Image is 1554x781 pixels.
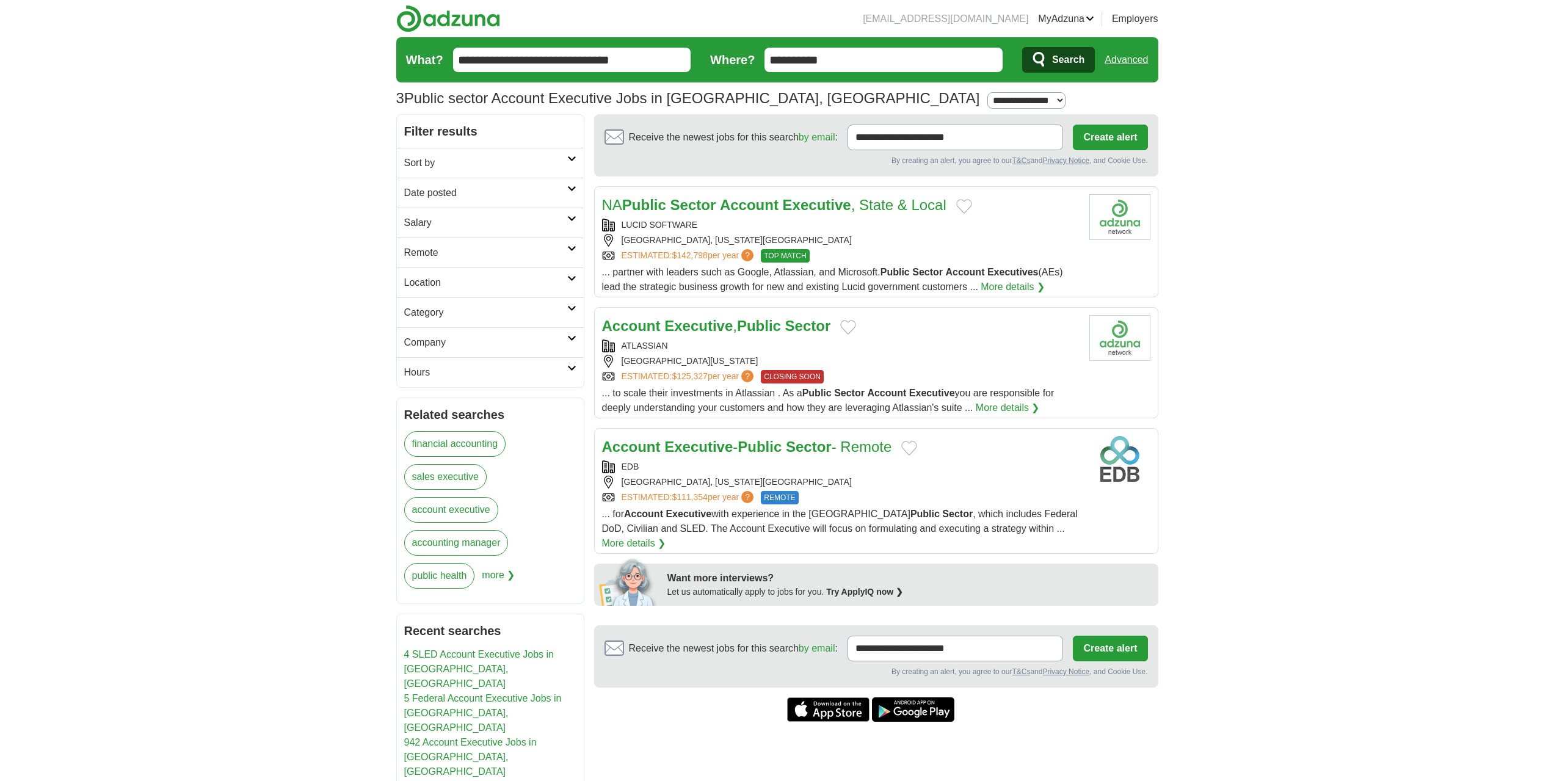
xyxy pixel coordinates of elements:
[1112,12,1158,26] a: Employers
[624,509,663,519] strong: Account
[602,476,1080,489] div: [GEOGRAPHIC_DATA], [US_STATE][GEOGRAPHIC_DATA]
[404,305,567,320] h2: Category
[602,267,1063,292] span: ... partner with leaders such as Google, Atlassian, and Microsoft. (AEs) lead the strategic busin...
[622,249,757,263] a: ESTIMATED:$142,798per year?
[404,216,567,230] h2: Salary
[720,197,779,213] strong: Account
[622,370,757,383] a: ESTIMATED:$125,327per year?
[602,388,1055,413] span: ... to scale their investments in Atlassian . As a you are responsible for deeply understanding y...
[397,115,584,148] h2: Filter results
[1012,156,1030,165] a: T&Cs
[404,497,498,523] a: account executive
[404,530,509,556] a: accounting manager
[404,649,554,689] a: 4 SLED Account Executive Jobs in [GEOGRAPHIC_DATA], [GEOGRAPHIC_DATA]
[666,509,711,519] strong: Executive
[786,438,832,455] strong: Sector
[406,51,443,69] label: What?
[602,318,831,334] a: Account Executive,Public Sector
[1042,667,1089,676] a: Privacy Notice
[397,148,584,178] a: Sort by
[602,340,1080,352] div: ATLASSIAN
[622,491,757,504] a: ESTIMATED:$111,354per year?
[672,492,707,502] span: $111,354
[396,90,980,106] h1: Public sector Account Executive Jobs in [GEOGRAPHIC_DATA], [GEOGRAPHIC_DATA]
[1022,47,1095,73] button: Search
[622,462,639,471] a: EDB
[840,320,856,335] button: Add to favorite jobs
[710,51,755,69] label: Where?
[397,178,584,208] a: Date posted
[670,197,716,213] strong: Sector
[863,12,1028,26] li: [EMAIL_ADDRESS][DOMAIN_NAME]
[602,197,946,213] a: NAPublic Sector Account Executive, State & Local
[737,318,781,334] strong: Public
[404,275,567,290] h2: Location
[404,156,567,170] h2: Sort by
[1052,48,1084,72] span: Search
[802,388,832,398] strong: Public
[1012,667,1030,676] a: T&Cs
[867,388,906,398] strong: Account
[602,438,892,455] a: Account Executive-Public Sector- Remote
[799,132,835,142] a: by email
[404,464,487,490] a: sales executive
[599,557,658,606] img: apply-iq-scientist.png
[761,249,809,263] span: TOP MATCH
[738,438,782,455] strong: Public
[602,536,666,551] a: More details ❯
[404,737,537,777] a: 942 Account Executive Jobs in [GEOGRAPHIC_DATA], [GEOGRAPHIC_DATA]
[834,388,865,398] strong: Sector
[901,441,917,456] button: Add to favorite jobs
[880,267,910,277] strong: Public
[783,197,851,213] strong: Executive
[404,622,576,640] h2: Recent searches
[942,509,973,519] strong: Sector
[799,643,835,653] a: by email
[404,693,562,733] a: 5 Federal Account Executive Jobs in [GEOGRAPHIC_DATA], [GEOGRAPHIC_DATA]
[826,587,903,597] a: Try ApplyIQ now ❯
[602,355,1080,368] div: [GEOGRAPHIC_DATA][US_STATE]
[396,87,404,109] span: 3
[872,697,954,722] a: Get the Android app
[605,155,1148,166] div: By creating an alert, you agree to our and , and Cookie Use.
[404,405,576,424] h2: Related searches
[1038,12,1094,26] a: MyAdzuna
[396,5,500,32] img: Adzuna logo
[667,571,1151,586] div: Want more interviews?
[605,666,1148,677] div: By creating an alert, you agree to our and , and Cookie Use.
[672,371,707,381] span: $125,327
[761,491,798,504] span: REMOTE
[987,267,1039,277] strong: Executives
[741,370,753,382] span: ?
[602,438,661,455] strong: Account
[602,234,1080,247] div: [GEOGRAPHIC_DATA], [US_STATE][GEOGRAPHIC_DATA]
[404,335,567,350] h2: Company
[1089,315,1150,361] img: Company logo
[664,438,733,455] strong: Executive
[1073,125,1147,150] button: Create alert
[1105,48,1148,72] a: Advanced
[945,267,984,277] strong: Account
[482,563,515,596] span: more ❯
[404,365,567,380] h2: Hours
[404,245,567,260] h2: Remote
[1073,636,1147,661] button: Create alert
[909,388,955,398] strong: Executive
[397,267,584,297] a: Location
[787,697,870,722] a: Get the iPhone app
[1042,156,1089,165] a: Privacy Notice
[602,219,1080,231] div: LUCID SOFTWARE
[672,250,707,260] span: $142,798
[981,280,1045,294] a: More details ❯
[956,199,972,214] button: Add to favorite jobs
[785,318,831,334] strong: Sector
[910,509,940,519] strong: Public
[912,267,943,277] strong: Sector
[664,318,733,334] strong: Executive
[397,297,584,327] a: Category
[976,401,1040,415] a: More details ❯
[761,370,824,383] span: CLOSING SOON
[622,197,666,213] strong: Public
[397,357,584,387] a: Hours
[602,318,661,334] strong: Account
